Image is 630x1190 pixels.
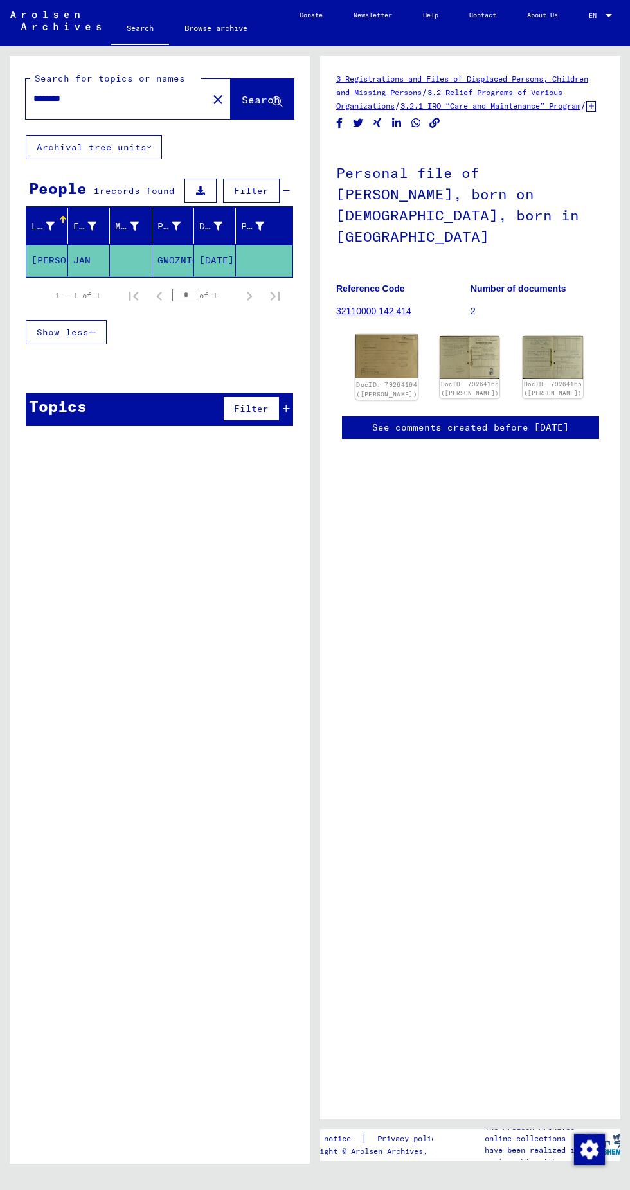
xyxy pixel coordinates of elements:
[262,283,288,308] button: Last page
[241,216,280,236] div: Prisoner #
[395,100,401,111] span: /
[336,87,562,111] a: 3.2 Relief Programs of Various Organizations
[94,185,100,197] span: 1
[115,216,154,236] div: Maiden Name
[422,86,428,98] span: /
[29,395,87,418] div: Topics
[333,115,346,131] button: Share on Facebook
[410,115,423,131] button: Share on WhatsApp
[152,245,194,276] mat-cell: GWOZNICA
[355,335,419,378] img: 001.jpg
[372,421,569,434] a: See comments created before [DATE]
[157,220,181,233] div: Place of Birth
[241,220,264,233] div: Prisoner #
[352,115,365,131] button: Share on Twitter
[589,12,603,19] span: EN
[73,216,113,236] div: First Name
[485,1144,583,1168] p: have been realized in partnership with
[356,381,417,398] a: DocID: 79264164 ([PERSON_NAME])
[73,220,96,233] div: First Name
[110,208,152,244] mat-header-cell: Maiden Name
[390,115,404,131] button: Share on LinkedIn
[401,101,580,111] a: 3.2.1 IRO “Care and Maintenance” Program
[297,1132,456,1146] div: |
[234,185,269,197] span: Filter
[35,73,185,84] mat-label: Search for topics or names
[440,336,500,379] img: 001.jpg
[580,100,586,111] span: /
[237,283,262,308] button: Next page
[242,93,280,106] span: Search
[26,320,107,344] button: Show less
[26,245,68,276] mat-cell: [PERSON_NAME]
[100,185,175,197] span: records found
[336,283,405,294] b: Reference Code
[115,220,138,233] div: Maiden Name
[428,115,442,131] button: Copy link
[26,208,68,244] mat-header-cell: Last Name
[199,216,239,236] div: Date of Birth
[485,1121,583,1144] p: The Arolsen Archives online collections
[111,13,169,46] a: Search
[147,283,172,308] button: Previous page
[371,115,384,131] button: Share on Xing
[236,208,292,244] mat-header-cell: Prisoner #
[26,135,162,159] button: Archival tree units
[194,208,236,244] mat-header-cell: Date of Birth
[172,289,237,301] div: of 1
[231,79,294,119] button: Search
[441,380,499,396] a: DocID: 79264165 ([PERSON_NAME])
[210,92,226,107] mat-icon: close
[367,1132,456,1146] a: Privacy policy
[336,143,604,263] h1: Personal file of [PERSON_NAME], born on [DEMOGRAPHIC_DATA], born in [GEOGRAPHIC_DATA]
[152,208,194,244] mat-header-cell: Place of Birth
[10,11,101,30] img: Arolsen_neg.svg
[157,216,197,236] div: Place of Birth
[121,283,147,308] button: First page
[37,326,89,338] span: Show less
[336,306,411,316] a: 32110000 142.414
[32,216,71,236] div: Last Name
[55,290,100,301] div: 1 – 1 of 1
[336,74,588,97] a: 3 Registrations and Files of Displaced Persons, Children and Missing Persons
[523,336,582,378] img: 002.jpg
[471,283,566,294] b: Number of documents
[194,245,236,276] mat-cell: [DATE]
[199,220,222,233] div: Date of Birth
[223,179,280,203] button: Filter
[68,208,110,244] mat-header-cell: First Name
[234,403,269,414] span: Filter
[297,1146,456,1157] p: Copyright © Arolsen Archives, 2021
[297,1132,361,1146] a: Legal notice
[29,177,87,200] div: People
[471,305,604,318] p: 2
[32,220,55,233] div: Last Name
[205,86,231,112] button: Clear
[169,13,263,44] a: Browse archive
[223,396,280,421] button: Filter
[574,1134,605,1165] img: Change consent
[524,380,582,396] a: DocID: 79264165 ([PERSON_NAME])
[68,245,110,276] mat-cell: JAN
